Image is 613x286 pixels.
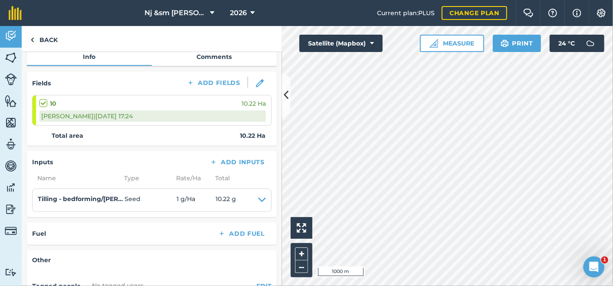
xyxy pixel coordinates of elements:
[39,110,266,122] div: [PERSON_NAME] | [DATE] 17:24
[171,173,210,183] span: Rate/ Ha
[442,6,507,20] a: Change plan
[52,131,83,140] strong: Total area
[32,255,272,265] h4: Other
[240,131,266,140] strong: 10.22 Ha
[5,116,17,129] img: svg+xml;base64,PHN2ZyB4bWxucz0iaHR0cDovL3d3dy53My5vcmcvMjAwMC9zdmciIHdpZHRoPSI1NiIgaGVpZ2h0PSI2MC...
[9,6,22,20] img: fieldmargin Logo
[5,94,17,107] img: svg+xml;base64,PHN2ZyB4bWxucz0iaHR0cDovL3d3dy53My5vcmcvMjAwMC9zdmciIHdpZHRoPSI1NiIgaGVpZ2h0PSI2MC...
[210,173,230,183] span: Total
[596,9,606,17] img: A cog icon
[38,194,266,206] summary: Tilling - bedforming/[PERSON_NAME]Seed1 g/Ha10.22 g
[5,268,17,276] img: svg+xml;base64,PD94bWwgdmVyc2lvbj0iMS4wIiBlbmNvZGluZz0idXRmLTgiPz4KPCEtLSBHZW5lcmF0b3I6IEFkb2JlIE...
[242,99,266,108] span: 10.22 Ha
[32,173,119,183] span: Name
[429,39,438,48] img: Ruler icon
[377,8,435,18] span: Current plan : PLUS
[38,194,125,204] h4: Tilling - bedforming/[PERSON_NAME]
[493,35,541,52] button: Print
[22,26,66,52] a: Back
[32,78,51,88] h4: Fields
[582,35,599,52] img: svg+xml;base64,PD94bWwgdmVyc2lvbj0iMS4wIiBlbmNvZGluZz0idXRmLTgiPz4KPCEtLSBHZW5lcmF0b3I6IEFkb2JlIE...
[211,227,272,240] button: Add Fuel
[501,38,509,49] img: svg+xml;base64,PHN2ZyB4bWxucz0iaHR0cDovL3d3dy53My5vcmcvMjAwMC9zdmciIHdpZHRoPSIxOSIgaGVpZ2h0PSIyNC...
[32,229,46,238] h4: Fuel
[256,79,264,87] img: svg+xml;base64,PHN2ZyB3aWR0aD0iMTgiIGhlaWdodD0iMTgiIHZpZXdCb3g9IjAgMCAxOCAxOCIgZmlsbD0ibm9uZSIgeG...
[583,257,604,277] iframe: Intercom live chat
[5,29,17,42] img: svg+xml;base64,PD94bWwgdmVyc2lvbj0iMS4wIiBlbmNvZGluZz0idXRmLTgiPz4KPCEtLSBHZW5lcmF0b3I6IEFkb2JlIE...
[177,194,216,206] span: 1 g / Ha
[523,9,534,17] img: Two speech bubbles overlapping with the left bubble in the forefront
[573,8,581,18] img: svg+xml;base64,PHN2ZyB4bWxucz0iaHR0cDovL3d3dy53My5vcmcvMjAwMC9zdmciIHdpZHRoPSIxNyIgaGVpZ2h0PSIxNy...
[5,225,17,237] img: svg+xml;base64,PD94bWwgdmVyc2lvbj0iMS4wIiBlbmNvZGluZz0idXRmLTgiPz4KPCEtLSBHZW5lcmF0b3I6IEFkb2JlIE...
[50,99,56,108] strong: 10
[297,223,306,233] img: Four arrows, one pointing top left, one top right, one bottom right and the last bottom left
[558,35,575,52] span: 24 ° C
[180,77,247,89] button: Add Fields
[230,8,247,18] span: 2026
[420,35,484,52] button: Measure
[152,49,277,65] a: Comments
[216,194,236,206] span: 10.22 g
[30,35,34,45] img: svg+xml;base64,PHN2ZyB4bWxucz0iaHR0cDovL3d3dy53My5vcmcvMjAwMC9zdmciIHdpZHRoPSI5IiBoZWlnaHQ9IjI0Ii...
[601,257,608,263] span: 1
[547,9,558,17] img: A question mark icon
[295,247,308,260] button: +
[32,157,53,167] h4: Inputs
[5,181,17,194] img: svg+xml;base64,PD94bWwgdmVyc2lvbj0iMS4wIiBlbmNvZGluZz0idXRmLTgiPz4KPCEtLSBHZW5lcmF0b3I6IEFkb2JlIE...
[119,173,171,183] span: Type
[125,194,177,206] span: Seed
[144,8,207,18] span: Nj &sm [PERSON_NAME]
[5,159,17,172] img: svg+xml;base64,PD94bWwgdmVyc2lvbj0iMS4wIiBlbmNvZGluZz0idXRmLTgiPz4KPCEtLSBHZW5lcmF0b3I6IEFkb2JlIE...
[27,49,152,65] a: Info
[299,35,383,52] button: Satellite (Mapbox)
[550,35,604,52] button: 24 °C
[5,203,17,216] img: svg+xml;base64,PD94bWwgdmVyc2lvbj0iMS4wIiBlbmNvZGluZz0idXRmLTgiPz4KPCEtLSBHZW5lcmF0b3I6IEFkb2JlIE...
[203,156,272,168] button: Add Inputs
[295,260,308,273] button: –
[5,51,17,64] img: svg+xml;base64,PHN2ZyB4bWxucz0iaHR0cDovL3d3dy53My5vcmcvMjAwMC9zdmciIHdpZHRoPSI1NiIgaGVpZ2h0PSI2MC...
[5,138,17,151] img: svg+xml;base64,PD94bWwgdmVyc2lvbj0iMS4wIiBlbmNvZGluZz0idXRmLTgiPz4KPCEtLSBHZW5lcmF0b3I6IEFkb2JlIE...
[5,73,17,85] img: svg+xml;base64,PD94bWwgdmVyc2lvbj0iMS4wIiBlbmNvZGluZz0idXRmLTgiPz4KPCEtLSBHZW5lcmF0b3I6IEFkb2JlIE...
